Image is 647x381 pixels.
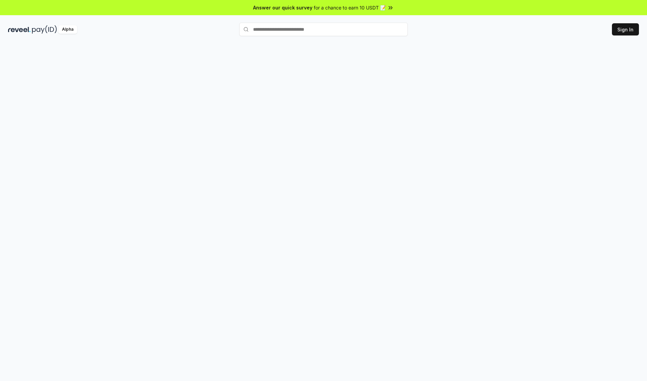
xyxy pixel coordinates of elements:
span: Answer our quick survey [253,4,312,11]
img: pay_id [32,25,57,34]
button: Sign In [612,23,639,35]
div: Alpha [58,25,77,34]
span: for a chance to earn 10 USDT 📝 [314,4,386,11]
img: reveel_dark [8,25,31,34]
